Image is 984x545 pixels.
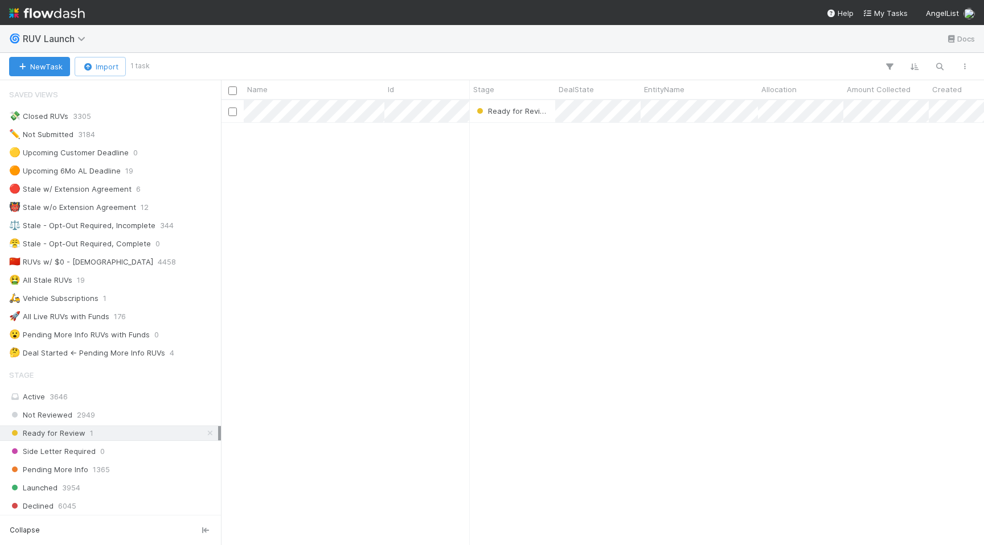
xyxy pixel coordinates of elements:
[9,111,20,121] span: 💸
[9,109,68,123] div: Closed RUVs
[133,146,138,160] span: 0
[473,84,494,95] span: Stage
[100,444,105,459] span: 0
[170,346,174,360] span: 4
[78,127,95,142] span: 3184
[9,364,34,386] span: Stage
[9,346,165,360] div: Deal Started <- Pending More Info RUVs
[9,202,20,212] span: 👹
[9,34,20,43] span: 🌀
[9,83,58,106] span: Saved Views
[23,33,91,44] span: RUV Launch
[9,237,151,251] div: Stale - Opt-Out Required, Complete
[93,463,110,477] span: 1365
[963,8,975,19] img: avatar_b60dc679-d614-4581-862a-45e57e391fbd.png
[247,84,268,95] span: Name
[9,499,54,513] span: Declined
[9,3,85,23] img: logo-inverted-e16ddd16eac7371096b0.svg
[77,408,95,422] span: 2949
[77,273,85,287] span: 19
[9,293,20,303] span: 🛵
[58,499,76,513] span: 6045
[559,84,594,95] span: DealState
[9,463,88,477] span: Pending More Info
[9,184,20,193] span: 🔴
[863,9,908,18] span: My Tasks
[9,291,99,305] div: Vehicle Subscriptions
[9,444,96,459] span: Side Letter Required
[228,86,237,95] input: Toggle All Rows Selected
[9,328,150,342] div: Pending More Info RUVs with Funds
[9,390,218,404] div: Active
[9,329,20,339] span: 😮
[946,32,975,46] a: Docs
[9,220,20,230] span: ⚖️
[125,164,133,178] span: 19
[130,61,150,71] small: 1 task
[103,291,106,305] span: 1
[926,9,959,18] span: AngelList
[9,426,85,440] span: Ready for Review
[9,257,20,266] span: 🇨🇳
[9,309,109,324] div: All Live RUVs with Funds
[75,57,126,76] button: Import
[9,166,20,175] span: 🟠
[10,525,40,535] span: Collapse
[9,164,121,178] div: Upcoming 6Mo AL Deadline
[9,218,155,233] div: Stale - Opt-Out Required, Incomplete
[155,237,160,251] span: 0
[62,481,80,495] span: 3954
[160,218,174,233] span: 344
[474,106,551,115] span: Ready for Review
[136,182,141,196] span: 6
[228,108,237,116] input: Toggle Row Selected
[474,105,550,117] div: Ready for Review
[761,84,797,95] span: Allocation
[9,408,72,422] span: Not Reviewed
[9,311,20,321] span: 🚀
[9,275,20,284] span: 🤮
[141,200,149,214] span: 12
[388,84,394,95] span: Id
[9,146,129,160] div: Upcoming Customer Deadline
[9,57,70,76] button: NewTask
[863,7,908,19] a: My Tasks
[9,348,20,357] span: 🤔
[932,84,962,95] span: Created
[9,200,136,214] div: Stale w/o Extension Agreement
[9,147,20,157] span: 🟡
[9,127,73,142] div: Not Submitted
[826,7,854,19] div: Help
[9,238,20,248] span: 😤
[50,392,68,401] span: 3646
[9,129,20,139] span: ✏️
[847,84,911,95] span: Amount Collected
[9,182,132,196] div: Stale w/ Extension Agreement
[90,426,93,440] span: 1
[9,273,72,287] div: All Stale RUVs
[9,481,58,495] span: Launched
[73,109,91,123] span: 3305
[644,84,684,95] span: EntityName
[114,309,126,324] span: 176
[154,328,159,342] span: 0
[158,255,176,269] span: 4458
[9,255,153,269] div: RUVs w/ $0 - [DEMOGRAPHIC_DATA]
